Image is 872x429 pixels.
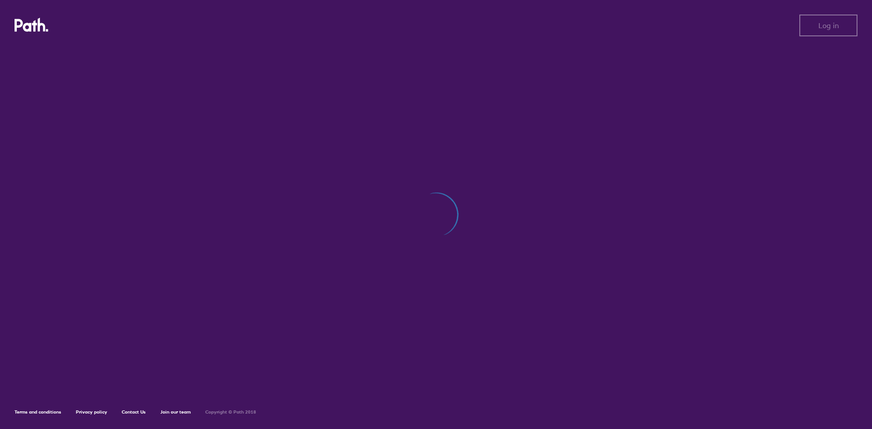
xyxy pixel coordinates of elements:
[205,409,256,415] h6: Copyright © Path 2018
[799,15,857,36] button: Log in
[15,409,61,415] a: Terms and conditions
[76,409,107,415] a: Privacy policy
[160,409,191,415] a: Join our team
[122,409,146,415] a: Contact Us
[818,21,839,30] span: Log in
